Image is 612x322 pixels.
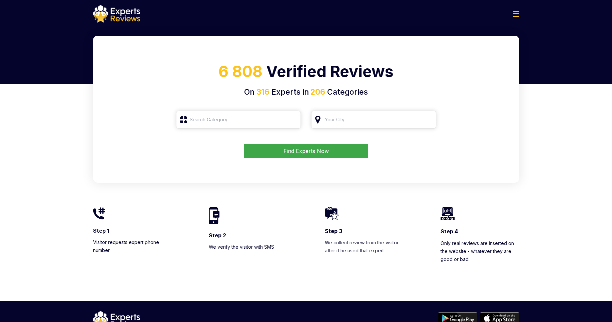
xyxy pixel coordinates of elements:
span: 316 [256,87,269,97]
p: Only real reviews are inserted on the website - whatever they are good or bad. [441,239,519,263]
h3: Step 1 [93,227,172,234]
img: homeIcon2 [209,207,219,224]
p: Visitor requests expert phone number [93,238,172,254]
img: homeIcon3 [325,207,339,220]
p: We verify the visitor with SMS [209,243,287,251]
span: 206 [309,87,325,97]
input: Search Category [176,111,301,129]
h3: Step 4 [441,228,519,235]
img: homeIcon4 [441,207,455,220]
h3: Step 2 [209,232,287,239]
h3: Step 3 [325,227,404,235]
button: Find Experts Now [244,144,368,158]
span: 6 808 [218,62,262,81]
input: Your City [311,111,436,129]
img: homeIcon1 [93,207,105,220]
img: Menu Icon [513,11,519,17]
p: We collect review from the visitor after if he used that expert [325,239,404,255]
h4: On Experts in Categories [101,86,511,98]
img: logo [93,5,140,23]
h1: Verified Reviews [101,60,511,86]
